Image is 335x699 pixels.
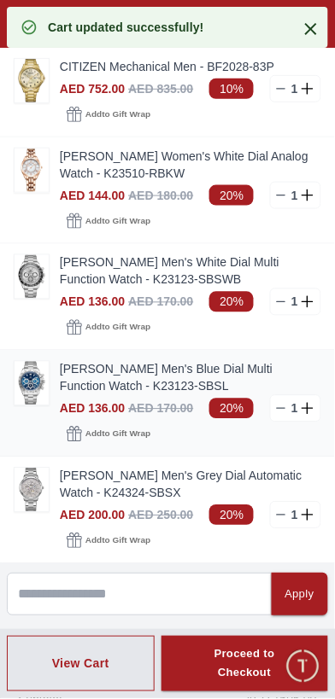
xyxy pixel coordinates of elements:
div: Conversation [166,639,333,696]
div: Apply [285,585,314,605]
span: 20% [209,505,254,526]
div: Chat with us now [17,520,318,588]
span: AED 835.00 [128,82,193,96]
button: Addto Gift Wrap [60,102,157,126]
div: View Cart [52,655,109,673]
p: 1 [288,187,302,204]
button: Addto Gift Wrap [60,316,157,340]
div: Home [2,639,162,696]
img: ... [15,255,49,299]
span: Add to Gift Wrap [85,319,150,336]
div: Timehousecompany [17,389,318,454]
span: AED 752.00 [60,82,125,96]
em: Minimize [284,17,318,51]
p: 1 [288,294,302,311]
button: Addto Gift Wrap [60,209,157,233]
a: [PERSON_NAME] Men's White Dial Multi Function Watch - K23123-SBSWB [60,254,321,288]
span: AED 144.00 [60,189,125,202]
a: [PERSON_NAME] Men's Blue Dial Multi Function Watch - K23123-SBSL [60,361,321,395]
span: Add to Gift Wrap [85,426,150,443]
span: AED 170.00 [128,295,193,309]
button: Addto Gift Wrap [60,529,157,553]
span: AED 180.00 [128,189,193,202]
a: [PERSON_NAME] Women's White Dial Analog Watch - K23510-RBKW [60,148,321,182]
div: Cart updated successfully! [48,19,204,36]
button: Addto Gift Wrap [60,422,157,446]
span: AED 200.00 [60,509,125,522]
a: [PERSON_NAME] Men's Grey Dial Automatic Watch - K24324-SBSX [60,468,321,502]
button: Apply [272,574,328,616]
a: CITIZEN Mechanical Men - BF2028-83P [60,58,321,75]
span: Home [64,677,99,690]
span: 20% [209,399,254,419]
p: 1 [288,507,302,524]
p: 1 [288,80,302,97]
span: Add to Gift Wrap [85,533,150,550]
span: 20% [209,185,254,206]
span: 20% [209,292,254,312]
div: Proceed to Checkout [192,645,297,684]
button: View Cart [7,637,155,693]
span: Add to Gift Wrap [85,213,150,230]
p: 1 [288,400,302,417]
span: AED 136.00 [60,402,125,416]
div: Find your dream watch—experts ready to assist! [17,463,318,498]
img: ... [15,59,49,102]
span: Add to Gift Wrap [85,106,150,123]
span: AED 250.00 [128,509,193,522]
img: ... [15,362,49,405]
div: Chat Widget [285,649,322,686]
span: Conversation [210,677,289,690]
img: Company logo [19,18,52,52]
span: 10% [209,79,254,99]
span: Chat with us now [75,543,288,565]
span: AED 170.00 [128,402,193,416]
img: ... [15,469,49,512]
button: Proceed to Checkout [162,637,328,693]
span: AED 136.00 [60,295,125,309]
img: ... [15,149,49,192]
